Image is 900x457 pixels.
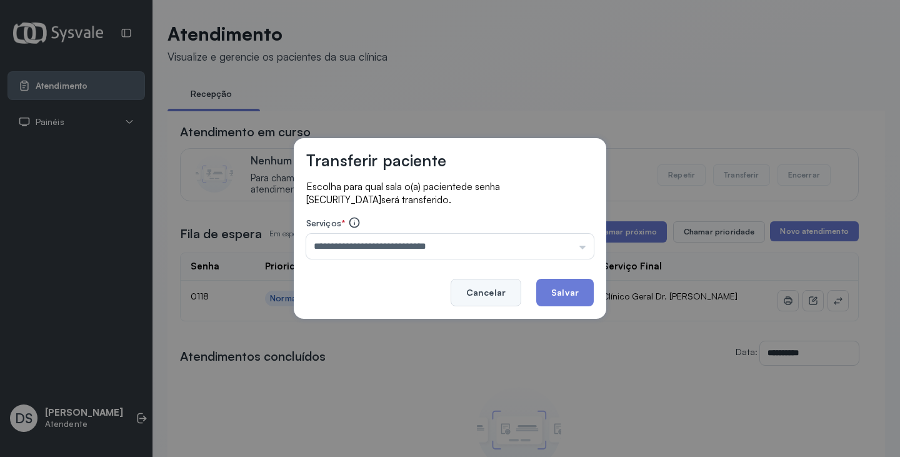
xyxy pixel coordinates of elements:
button: Cancelar [451,279,521,306]
span: Serviços [306,218,341,228]
p: Escolha para qual sala o(a) paciente será transferido. [306,180,594,206]
button: Salvar [536,279,594,306]
h3: Transferir paciente [306,151,446,170]
span: de senha [SECURITY_DATA] [306,181,500,206]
